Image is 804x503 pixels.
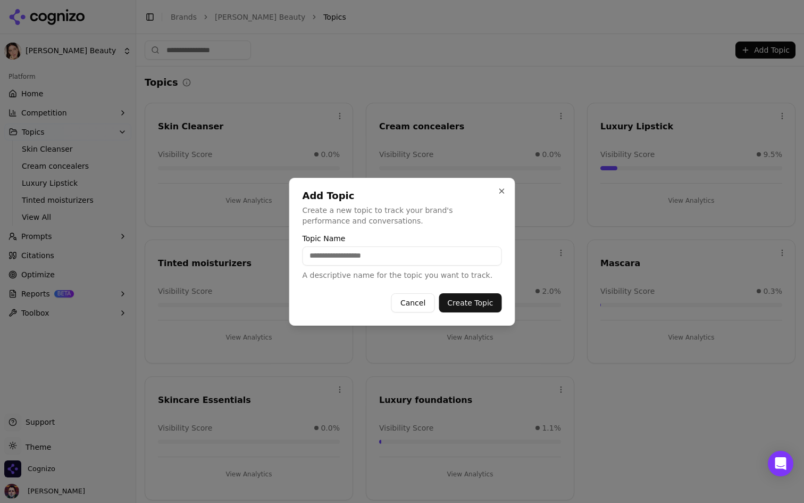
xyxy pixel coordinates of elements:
label: Topic Name [303,235,502,242]
button: Create Topic [439,293,501,312]
h2: Add Topic [303,191,502,201]
p: A descriptive name for the topic you want to track. [303,270,502,281]
button: Cancel [391,293,434,312]
p: Create a new topic to track your brand's performance and conversations. [303,205,502,226]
